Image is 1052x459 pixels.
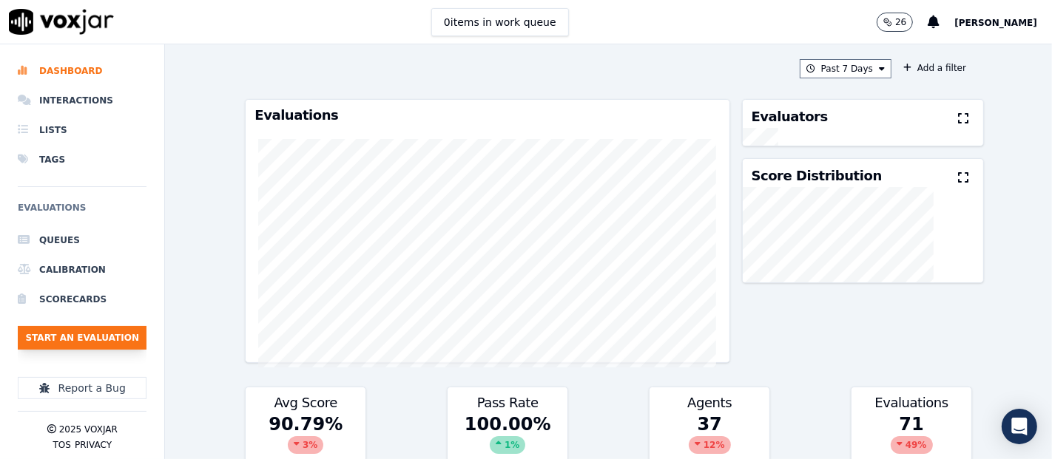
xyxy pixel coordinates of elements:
[18,255,146,285] a: Calibration
[18,326,146,350] button: Start an Evaluation
[891,436,933,454] div: 49 %
[877,13,913,32] button: 26
[954,13,1052,31] button: [PERSON_NAME]
[18,145,146,174] a: Tags
[18,199,146,225] h6: Evaluations
[18,115,146,145] a: Lists
[18,86,146,115] a: Interactions
[490,436,525,454] div: 1 %
[18,377,146,399] button: Report a Bug
[860,396,962,409] h3: Evaluations
[254,396,357,409] h3: Avg Score
[254,109,720,122] h3: Evaluations
[1002,409,1037,444] div: Open Intercom Messenger
[18,56,146,86] a: Dashboard
[689,436,731,454] div: 12 %
[53,439,70,451] button: TOS
[75,439,112,451] button: Privacy
[800,59,891,78] button: Past 7 Days
[877,13,928,32] button: 26
[456,396,559,409] h3: Pass Rate
[895,16,906,28] p: 26
[288,436,323,454] div: 3 %
[18,225,146,255] a: Queues
[658,396,761,409] h3: Agents
[954,18,1037,28] span: [PERSON_NAME]
[897,59,972,77] button: Add a filter
[9,9,114,35] img: voxjar logo
[18,285,146,314] a: Scorecards
[59,424,118,435] p: 2025 Voxjar
[752,169,882,183] h3: Score Distribution
[431,8,569,36] button: 0items in work queue
[752,110,828,123] h3: Evaluators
